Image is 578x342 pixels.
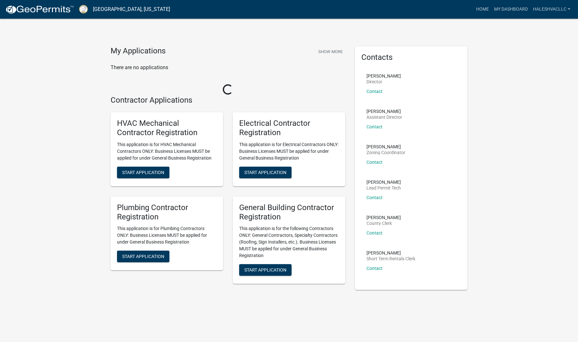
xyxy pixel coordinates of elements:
button: Start Application [239,264,292,276]
button: Start Application [117,251,169,262]
p: [PERSON_NAME] [366,215,401,220]
span: Start Application [122,254,164,259]
p: There are no applications [111,64,345,71]
h5: Electrical Contractor Registration [239,119,339,137]
p: County Clerk [366,221,401,226]
span: Start Application [244,170,286,175]
p: This application is for Electrical Contractors ONLY: Business Licenses MUST be applied for under ... [239,141,339,162]
a: [GEOGRAPHIC_DATA], [US_STATE] [93,4,170,15]
p: [PERSON_NAME] [366,144,405,149]
span: Start Application [122,170,164,175]
a: Contact [366,124,383,129]
h5: HVAC Mechanical Contractor Registration [117,119,217,137]
h5: Plumbing Contractor Registration [117,203,217,222]
p: [PERSON_NAME] [366,180,401,184]
a: Haleshvacllc [530,3,573,15]
a: Contact [366,160,383,165]
a: Contact [366,89,383,94]
a: Home [474,3,492,15]
p: Lead Permit Tech [366,186,401,190]
h5: Contacts [361,53,461,62]
p: Zoning Coordinator [366,150,405,155]
p: Short Term Rentals Clerk [366,256,415,261]
a: Contact [366,230,383,236]
p: This application is for HVAC Mechanical Contractors ONLY: Business Licenses MUST be applied for u... [117,141,217,162]
p: [PERSON_NAME] [366,109,402,114]
p: This application is for Plumbing Contractors ONLY: Business Licenses MUST be applied for under Ge... [117,225,217,245]
p: [PERSON_NAME] [366,74,401,78]
a: Contact [366,195,383,200]
img: Putnam County, Georgia [79,5,88,14]
a: Contact [366,266,383,271]
p: [PERSON_NAME] [366,251,415,255]
button: Start Application [117,167,169,178]
a: My Dashboard [492,3,530,15]
p: This application is for the following Contractors ONLY: General Contractors, Specialty Contractor... [239,225,339,259]
button: Show More [316,46,345,57]
h5: General Building Contractor Registration [239,203,339,222]
h4: My Applications [111,46,166,56]
p: Director [366,79,401,84]
button: Start Application [239,167,292,178]
span: Start Application [244,267,286,273]
p: Assistant Director [366,115,402,119]
wm-workflow-list-section: Contractor Applications [111,96,345,289]
h4: Contractor Applications [111,96,345,105]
